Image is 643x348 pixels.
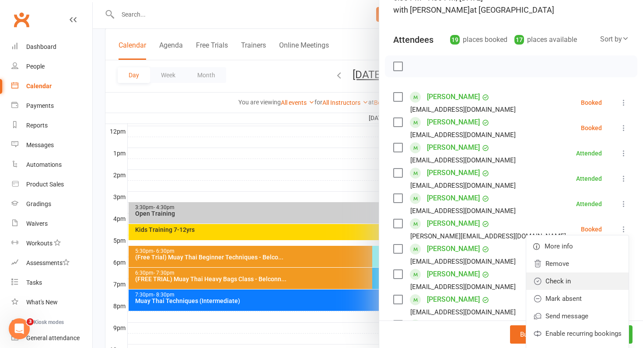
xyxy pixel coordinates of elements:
div: Calendar [26,83,52,90]
div: People [26,63,45,70]
div: Dashboard [26,43,56,50]
a: Gradings [11,194,92,214]
div: Reports [26,122,48,129]
div: Payments [26,102,54,109]
div: Waivers [26,220,48,227]
a: [PERSON_NAME] [427,318,480,332]
a: People [11,57,92,76]
a: [PERSON_NAME] [427,217,480,231]
a: Product Sales [11,175,92,194]
a: [PERSON_NAME] [427,141,480,155]
div: Gradings [26,200,51,207]
a: [PERSON_NAME] [427,166,480,180]
a: More info [526,238,629,255]
button: Bulk add attendees [510,325,586,344]
div: [EMAIL_ADDRESS][DOMAIN_NAME] [410,307,516,318]
div: Attended [576,176,602,182]
span: with [PERSON_NAME] [393,5,470,14]
div: Product Sales [26,181,64,188]
span: More info [545,241,573,252]
a: Assessments [11,253,92,273]
a: Payments [11,96,92,116]
a: Remove [526,255,629,272]
a: [PERSON_NAME] [427,242,480,256]
a: Calendar [11,76,92,96]
div: [PERSON_NAME][EMAIL_ADDRESS][DOMAIN_NAME] [410,231,566,242]
div: [EMAIL_ADDRESS][DOMAIN_NAME] [410,205,516,217]
a: Reports [11,116,92,135]
div: Sort by [600,34,629,45]
a: [PERSON_NAME] [427,267,480,281]
div: 17 [514,35,524,45]
a: [PERSON_NAME] [427,191,480,205]
div: Booked [581,226,602,232]
div: Booked [581,125,602,131]
a: Messages [11,135,92,155]
a: Mark absent [526,290,629,307]
a: Enable recurring bookings [526,325,629,342]
a: Workouts [11,234,92,253]
a: What's New [11,293,92,312]
a: General attendance kiosk mode [11,328,92,348]
div: Assessments [26,259,70,266]
div: Attended [576,150,602,156]
a: [PERSON_NAME] [427,90,480,104]
span: at [GEOGRAPHIC_DATA] [470,5,554,14]
iframe: Intercom live chat [9,318,30,339]
span: 3 [27,318,34,325]
div: Workouts [26,240,52,247]
div: Automations [26,161,62,168]
div: [EMAIL_ADDRESS][DOMAIN_NAME] [410,281,516,293]
a: [PERSON_NAME] [427,293,480,307]
div: [EMAIL_ADDRESS][DOMAIN_NAME] [410,104,516,115]
div: [EMAIL_ADDRESS][DOMAIN_NAME] [410,256,516,267]
div: Tasks [26,279,42,286]
div: places booked [450,34,507,46]
div: What's New [26,299,58,306]
a: Dashboard [11,37,92,57]
div: General attendance [26,334,80,341]
div: [EMAIL_ADDRESS][DOMAIN_NAME] [410,155,516,166]
a: [PERSON_NAME] [427,115,480,129]
div: Booked [581,100,602,106]
div: Attended [576,201,602,207]
a: Waivers [11,214,92,234]
div: [EMAIL_ADDRESS][DOMAIN_NAME] [410,180,516,191]
div: places available [514,34,577,46]
div: Messages [26,141,54,148]
a: Tasks [11,273,92,293]
a: Automations [11,155,92,175]
a: Clubworx [10,9,32,31]
div: [EMAIL_ADDRESS][DOMAIN_NAME] [410,129,516,141]
a: Send message [526,307,629,325]
div: 19 [450,35,460,45]
div: Attendees [393,34,433,46]
a: Check in [526,272,629,290]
